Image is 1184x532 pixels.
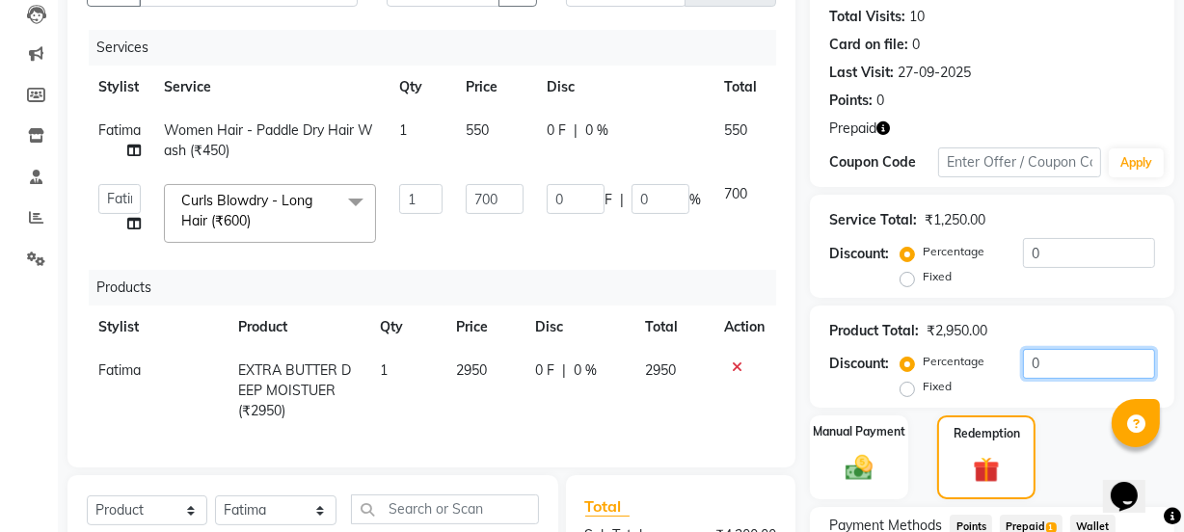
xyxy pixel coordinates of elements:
input: Enter Offer / Coupon Code [938,147,1101,177]
label: Fixed [923,268,952,285]
label: Percentage [923,353,984,370]
span: | [620,190,624,210]
label: Redemption [954,425,1020,442]
span: 1 [381,361,389,379]
th: Service [152,66,388,109]
div: ₹1,250.00 [925,210,985,230]
div: Product Total: [829,321,919,341]
span: Total [585,496,630,517]
span: 0 % [574,360,597,381]
span: EXTRA BUTTER DEEP MOISTUER (₹2950) [238,361,351,419]
div: 0 [876,91,884,111]
div: Discount: [829,354,889,374]
button: Apply [1109,148,1164,177]
div: 27-09-2025 [898,63,971,83]
div: Points: [829,91,873,111]
span: 1 [399,121,407,139]
span: 0 F [535,360,554,381]
div: Discount: [829,244,889,264]
img: _cash.svg [837,452,881,484]
th: Action [713,306,776,349]
span: Fatima [98,361,141,379]
div: Service Total: [829,210,917,230]
th: Stylist [87,66,152,109]
img: _gift.svg [965,454,1007,486]
th: Qty [369,306,444,349]
div: 10 [909,7,925,27]
label: Fixed [923,378,952,395]
label: Manual Payment [813,423,905,440]
th: Price [454,66,535,109]
span: 550 [466,121,489,139]
div: Coupon Code [829,152,938,173]
th: Disc [524,306,633,349]
label: Percentage [923,243,984,260]
span: Curls Blowdry - Long Hair (₹600) [181,192,312,229]
span: 0 % [585,120,608,141]
span: Fatima [98,121,141,139]
div: Last Visit: [829,63,894,83]
iframe: chat widget [1103,455,1165,513]
div: ₹2,950.00 [927,321,987,341]
span: 700 [724,185,747,202]
input: Search or Scan [351,494,538,524]
th: Disc [535,66,713,109]
th: Price [444,306,524,349]
th: Stylist [87,306,227,349]
span: 2950 [645,361,676,379]
span: 0 F [547,120,566,141]
span: Women Hair - Paddle Dry Hair Wash (₹450) [164,121,373,159]
th: Total [713,66,768,109]
span: F [605,190,612,210]
th: Total [633,306,713,349]
div: Services [89,30,791,66]
span: % [689,190,701,210]
th: Product [227,306,369,349]
div: Total Visits: [829,7,905,27]
div: Card on file: [829,35,908,55]
th: Action [768,66,832,109]
span: | [562,360,566,381]
span: | [574,120,578,141]
div: Products [89,270,791,306]
a: x [251,212,259,229]
div: 0 [912,35,920,55]
span: 2950 [456,361,487,379]
th: Qty [388,66,454,109]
